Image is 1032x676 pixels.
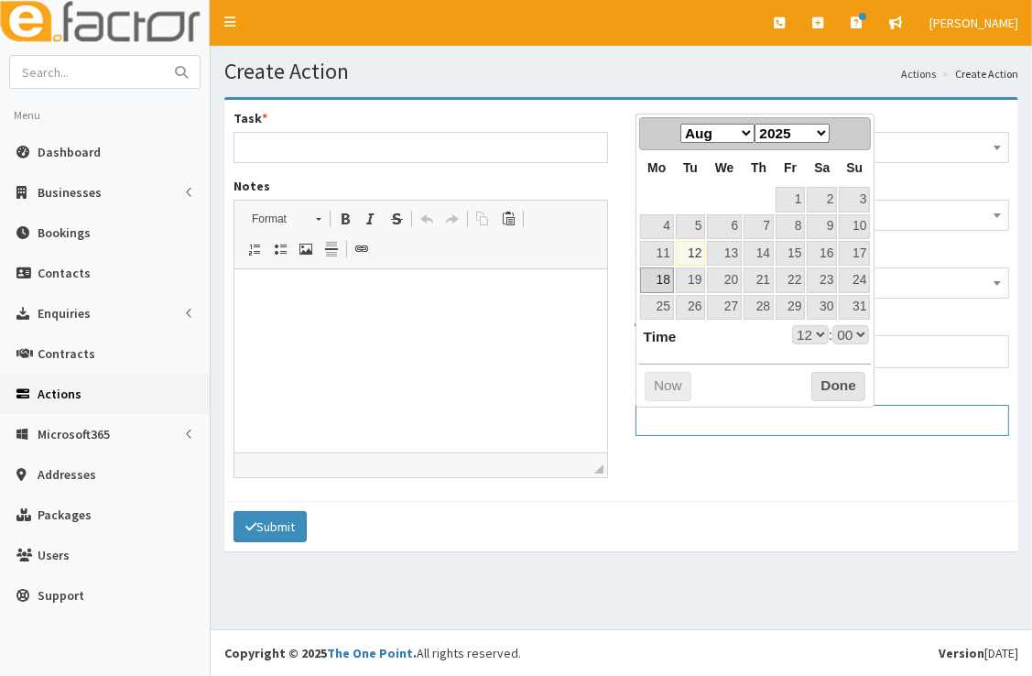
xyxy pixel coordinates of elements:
span: Addresses [38,466,96,483]
span: Thursday [751,160,766,175]
b: Version [939,645,984,661]
span: Microsoft365 [38,426,110,442]
a: 22 [776,267,805,292]
a: 15 [776,241,805,266]
h1: Create Action [224,60,1018,83]
a: 11 [640,241,674,266]
span: Next [848,125,863,140]
span: Support [38,587,84,604]
span: Saturday [814,160,830,175]
a: 14 [744,241,774,266]
a: 21 [744,267,774,292]
a: 5 [676,214,705,239]
span: Contracts [38,345,95,362]
li: Create Action [938,66,1018,82]
strong: Copyright © 2025 . [224,645,417,661]
a: Format [242,206,331,232]
span: Packages [38,507,92,523]
span: Users [38,547,70,563]
label: Notes [234,177,270,195]
footer: All rights reserved. [211,629,1032,676]
span: Sunday [846,160,863,175]
a: Insert/Remove Bulleted List [267,237,293,261]
a: 28 [744,295,774,320]
a: 4 [640,214,674,239]
a: 12 [676,241,705,266]
a: Link (Ctrl+L) [349,237,375,261]
a: Next [843,120,869,146]
a: 1 [776,187,805,212]
a: Italic (Ctrl+I) [358,207,384,231]
a: 27 [707,295,742,320]
a: 9 [807,214,837,239]
a: 16 [807,241,837,266]
a: 23 [807,267,837,292]
label: Status [635,109,682,127]
span: Bookings [38,224,91,241]
a: 18 [640,267,674,292]
a: 10 [839,214,870,239]
a: 13 [707,241,742,266]
div: [DATE] [939,644,1018,662]
a: 2 [807,187,837,212]
a: Redo (Ctrl+Y) [440,207,465,231]
a: Undo (Ctrl+Z) [414,207,440,231]
dt: Time [639,325,677,347]
a: Image [293,237,319,261]
a: Insert Horizontal Line [319,237,344,261]
a: The One Point [327,645,413,661]
a: Insert/Remove Numbered List [242,237,267,261]
a: 7 [744,214,774,239]
span: Friday [784,160,797,175]
span: Businesses [38,184,102,201]
iframe: Rich Text Editor, notes [234,269,607,452]
a: 29 [776,295,805,320]
span: Dashboard [38,144,101,160]
span: Tuesday [683,160,698,175]
a: 26 [676,295,705,320]
a: Prev [642,120,668,146]
a: 20 [707,267,742,292]
span: Monday [647,160,666,175]
label: Task [234,109,267,127]
a: 3 [839,187,870,212]
input: Search... [10,56,164,88]
a: 25 [640,295,674,320]
span: Wednesday [715,160,734,175]
a: 19 [676,267,705,292]
span: Contacts [38,265,91,281]
a: Strike Through [384,207,409,231]
span: Enquiries [38,305,91,322]
span: Drag to resize [594,464,603,474]
a: 8 [776,214,805,239]
a: 30 [807,295,837,320]
button: Done [811,372,865,401]
span: [PERSON_NAME] [929,15,1018,31]
button: Submit [234,511,307,542]
a: 31 [839,295,870,320]
span: Format [243,207,307,231]
a: 17 [839,241,870,266]
a: Actions [901,66,936,82]
a: 6 [707,214,742,239]
span: Prev [647,125,662,140]
a: 24 [839,267,870,292]
a: Paste (Ctrl+V) [495,207,521,231]
span: Actions [38,386,81,402]
button: Now [645,372,691,401]
a: Copy (Ctrl+C) [470,207,495,231]
a: Bold (Ctrl+B) [332,207,358,231]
